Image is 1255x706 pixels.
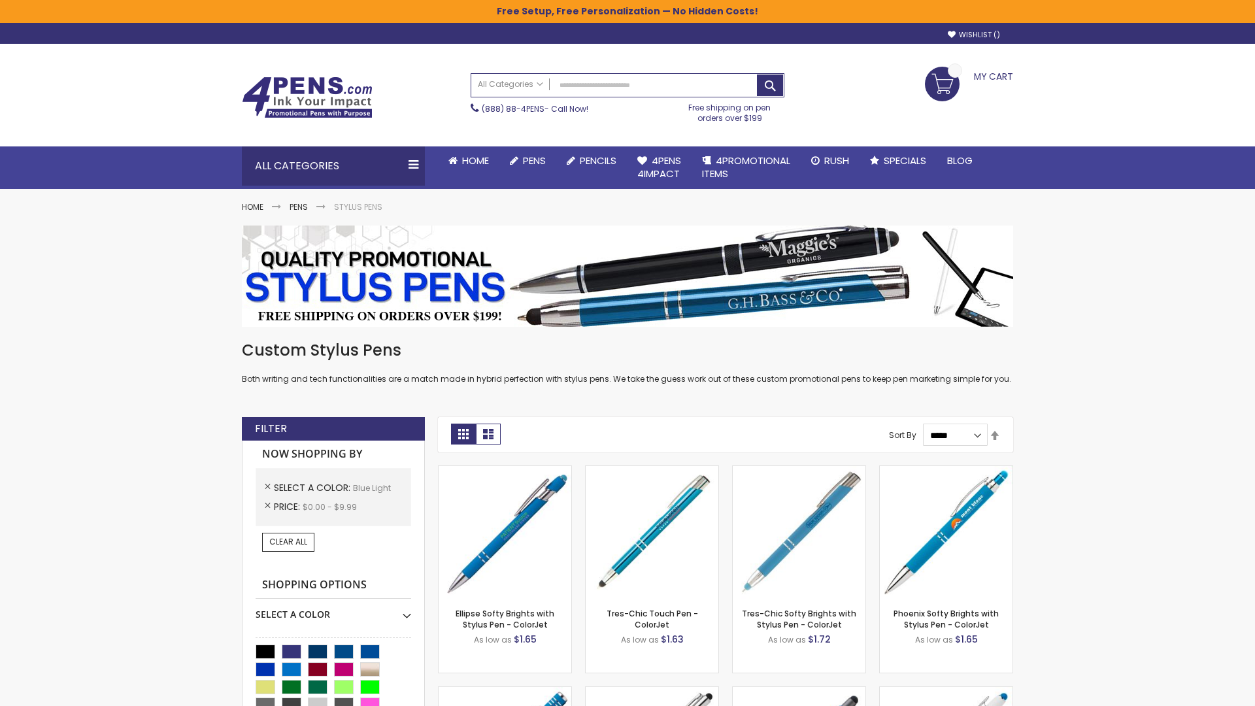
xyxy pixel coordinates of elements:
[256,441,411,468] strong: Now Shopping by
[621,634,659,645] span: As low as
[947,154,973,167] span: Blog
[808,633,831,646] span: $1.72
[439,466,571,599] img: Ellipse Softy Brights with Stylus Pen - ColorJet-Blue - Light
[894,608,999,630] a: Phoenix Softy Brights with Stylus Pen - ColorJet
[880,686,1012,698] a: Ellipse Softy White Barrel Metal Pen with Stylus Pen - ColorJet-Blue - Light
[824,154,849,167] span: Rush
[884,154,926,167] span: Specials
[255,422,287,436] strong: Filter
[733,465,865,477] a: Tres-Chic Softy Brights with Stylus Pen - ColorJet-Blue - Light
[889,429,916,441] label: Sort By
[556,146,627,175] a: Pencils
[733,466,865,599] img: Tres-Chic Softy Brights with Stylus Pen - ColorJet-Blue - Light
[482,103,544,114] a: (888) 88-4PENS
[462,154,489,167] span: Home
[801,146,860,175] a: Rush
[661,633,684,646] span: $1.63
[499,146,556,175] a: Pens
[675,97,785,124] div: Free shipping on pen orders over $199
[256,599,411,621] div: Select A Color
[269,536,307,547] span: Clear All
[274,481,353,494] span: Select A Color
[702,154,790,180] span: 4PROMOTIONAL ITEMS
[242,226,1013,327] img: Stylus Pens
[474,634,512,645] span: As low as
[242,340,1013,385] div: Both writing and tech functionalities are a match made in hybrid perfection with stylus pens. We ...
[478,79,543,90] span: All Categories
[580,154,616,167] span: Pencils
[880,465,1012,477] a: Phoenix Softy Brights with Stylus Pen - ColorJet-Blue - Light
[860,146,937,175] a: Specials
[353,482,391,494] span: Blue Light
[456,608,554,630] a: Ellipse Softy Brights with Stylus Pen - ColorJet
[586,686,718,698] a: Tres-Chic with Stylus Metal Pen - LaserMax-Blue - Light
[438,146,499,175] a: Home
[948,30,1000,40] a: Wishlist
[242,76,373,118] img: 4Pens Custom Pens and Promotional Products
[242,201,263,212] a: Home
[586,465,718,477] a: Tres-Chic Touch Pen - ColorJet-Blue - Light
[242,146,425,186] div: All Categories
[607,608,698,630] a: Tres-Chic Touch Pen - ColorJet
[439,686,571,698] a: Marin Softy Stylus Pen - ColorJet Imprint-Blue - Light
[937,146,983,175] a: Blog
[880,466,1012,599] img: Phoenix Softy Brights with Stylus Pen - ColorJet-Blue - Light
[637,154,681,180] span: 4Pens 4impact
[955,633,978,646] span: $1.65
[742,608,856,630] a: Tres-Chic Softy Brights with Stylus Pen - ColorJet
[274,500,303,513] span: Price
[915,634,953,645] span: As low as
[290,201,308,212] a: Pens
[471,74,550,95] a: All Categories
[523,154,546,167] span: Pens
[627,146,692,189] a: 4Pens4impact
[482,103,588,114] span: - Call Now!
[514,633,537,646] span: $1.65
[768,634,806,645] span: As low as
[303,501,357,513] span: $0.00 - $9.99
[256,571,411,599] strong: Shopping Options
[334,201,382,212] strong: Stylus Pens
[262,533,314,551] a: Clear All
[586,466,718,599] img: Tres-Chic Touch Pen - ColorJet-Blue - Light
[692,146,801,189] a: 4PROMOTIONALITEMS
[451,424,476,445] strong: Grid
[733,686,865,698] a: Bowie Softy with Stylus Pen - Laser-Blue Light
[439,465,571,477] a: Ellipse Softy Brights with Stylus Pen - ColorJet-Blue - Light
[242,340,1013,361] h1: Custom Stylus Pens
